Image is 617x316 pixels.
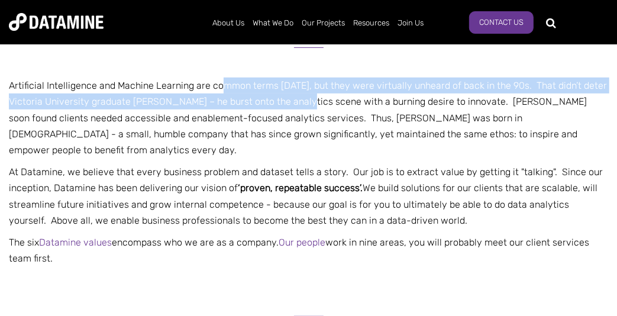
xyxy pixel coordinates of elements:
[248,8,298,38] a: What We Do
[469,11,534,34] a: Contact Us
[238,182,363,194] span: ‘proven, repeatable success’.
[208,8,248,38] a: About Us
[9,13,104,31] img: Datamine
[349,8,393,38] a: Resources
[393,8,428,38] a: Join Us
[39,237,112,248] a: Datamine values
[279,237,325,248] a: Our people
[298,8,349,38] a: Our Projects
